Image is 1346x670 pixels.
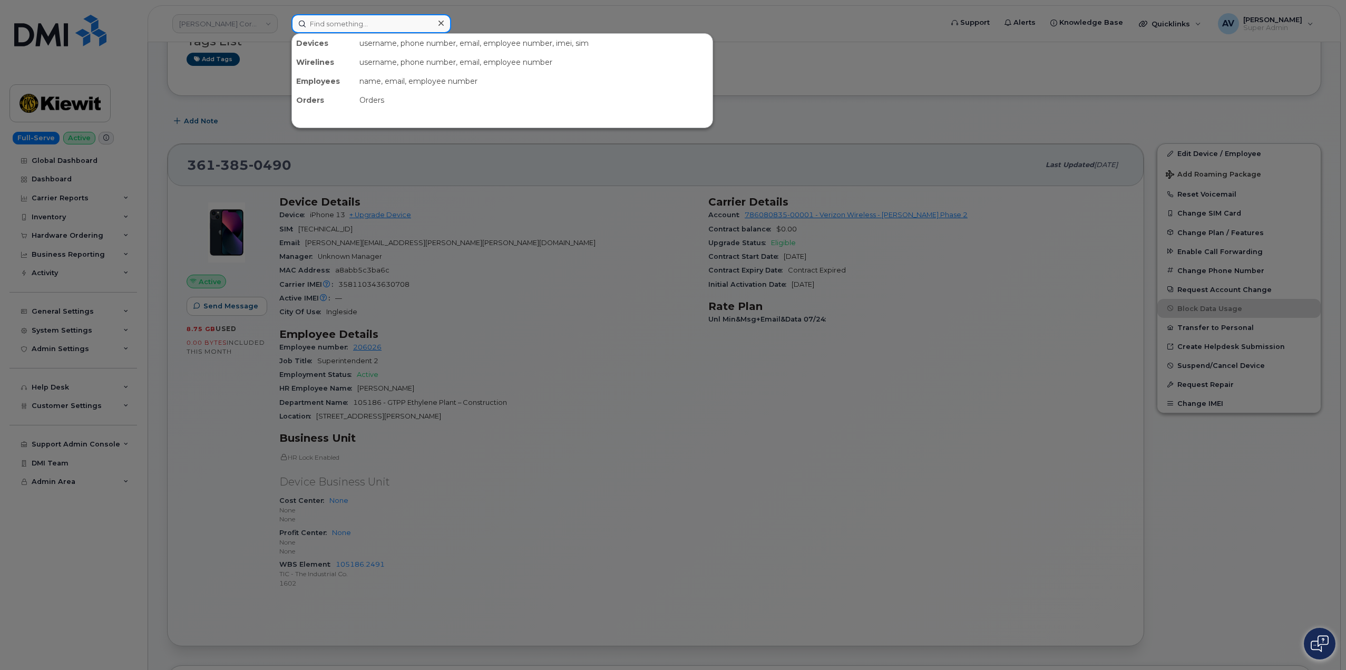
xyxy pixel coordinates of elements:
div: Orders [355,91,713,110]
div: Wirelines [292,53,355,72]
div: Orders [292,91,355,110]
div: name, email, employee number [355,72,713,91]
div: username, phone number, email, employee number, imei, sim [355,34,713,53]
input: Find something... [291,14,451,33]
img: Open chat [1311,635,1329,652]
div: Devices [292,34,355,53]
div: Employees [292,72,355,91]
div: username, phone number, email, employee number [355,53,713,72]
